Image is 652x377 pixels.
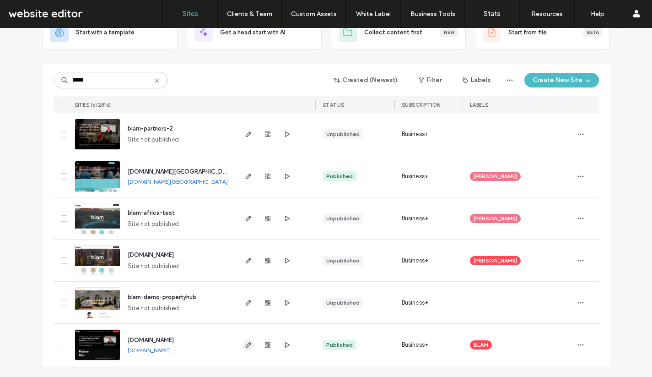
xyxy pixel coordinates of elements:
button: Labels [454,73,499,87]
div: Beta [583,28,602,37]
span: Start from file [508,28,547,37]
div: Published [326,341,353,349]
span: Collect content first [364,28,422,37]
a: [DOMAIN_NAME] [128,337,174,344]
a: blam-africa-test [128,209,175,216]
div: Collect content firstNew [331,16,466,49]
label: Resources [531,10,563,18]
span: SUBSCRIPTION [402,102,441,108]
div: Unpublished [326,214,360,223]
div: Get a head start with AI [187,16,322,49]
button: Created (Newest) [326,73,406,87]
a: blam-demo-propertyhub [128,294,196,301]
button: Create New Site [524,73,599,87]
a: [DOMAIN_NAME][GEOGRAPHIC_DATA] [128,168,235,175]
span: [PERSON_NAME] [474,257,517,265]
span: Get a head start with AI [220,28,285,37]
span: Start with a template [76,28,135,37]
label: Clients & Team [227,10,272,18]
span: Business+ [402,172,429,181]
div: New [440,28,458,37]
span: Business+ [402,130,429,139]
span: Business+ [402,214,429,223]
span: [PERSON_NAME] [474,172,517,180]
span: [PERSON_NAME] [474,214,517,223]
a: [DOMAIN_NAME] [128,251,174,258]
span: BLAM [474,341,488,349]
span: SITES (6/2816) [75,102,111,108]
span: Site not published [128,135,179,144]
button: Filter [410,73,451,87]
span: Help [21,6,40,15]
span: Site not published [128,219,179,229]
div: Unpublished [326,130,360,138]
a: blam-partners-2 [128,125,173,132]
div: Published [326,172,353,180]
div: Start with a template [43,16,178,49]
label: Help [591,10,604,18]
div: Unpublished [326,257,360,265]
span: STATUS [323,102,345,108]
span: Site not published [128,262,179,271]
label: Stats [484,10,501,18]
span: Site not published [128,304,179,313]
label: Custom Assets [291,10,337,18]
label: Business Tools [410,10,455,18]
div: Unpublished [326,299,360,307]
span: Business+ [402,256,429,265]
span: Business+ [402,340,429,350]
label: Sites [183,10,198,18]
a: [DOMAIN_NAME][GEOGRAPHIC_DATA] [128,178,228,185]
span: LABELS [470,102,489,108]
label: White Label [356,10,391,18]
a: [DOMAIN_NAME] [128,347,170,354]
div: Start from fileBeta [475,16,610,49]
span: Business+ [402,298,429,307]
